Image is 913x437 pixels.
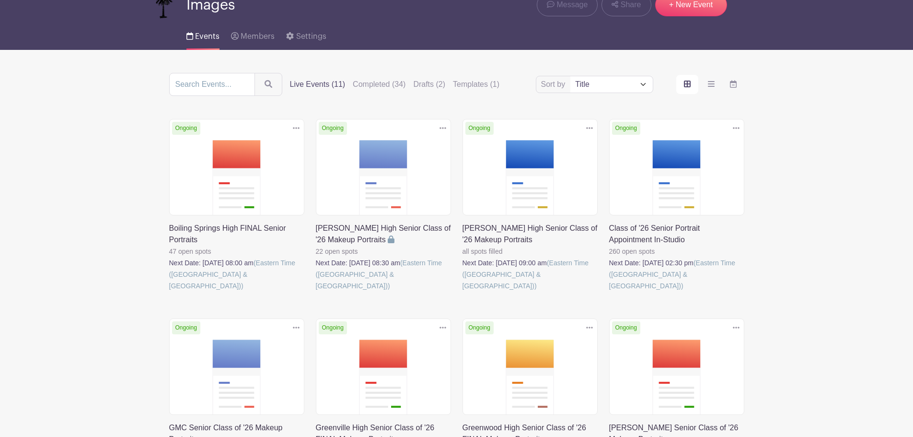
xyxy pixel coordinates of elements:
label: Live Events (11) [290,79,346,90]
div: filters [290,79,499,90]
span: Members [241,33,275,40]
label: Sort by [541,79,568,90]
input: Search Events... [169,73,255,96]
label: Drafts (2) [413,79,445,90]
span: Events [195,33,220,40]
label: Completed (34) [353,79,405,90]
label: Templates (1) [453,79,499,90]
div: order and view [676,75,744,94]
a: Events [186,19,220,50]
a: Members [231,19,275,50]
span: Settings [296,33,326,40]
a: Settings [286,19,326,50]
